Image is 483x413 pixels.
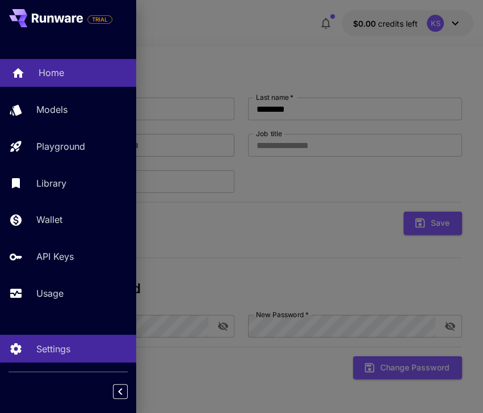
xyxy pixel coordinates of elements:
p: Usage [36,286,64,300]
p: Models [36,103,68,116]
p: Playground [36,140,85,153]
span: Add your payment card to enable full platform functionality. [87,12,112,26]
p: Settings [36,342,70,356]
p: API Keys [36,250,74,263]
div: Collapse sidebar [121,381,136,402]
p: Home [39,66,64,79]
span: TRIAL [88,15,112,24]
p: Library [36,176,66,190]
button: Collapse sidebar [113,384,128,399]
p: Wallet [36,213,62,226]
